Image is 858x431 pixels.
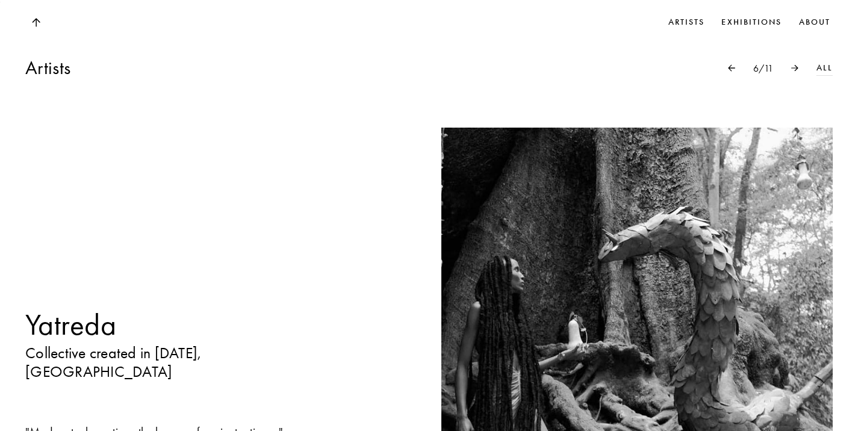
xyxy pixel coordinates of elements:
[797,13,833,31] a: About
[666,13,707,31] a: Artists
[25,56,70,80] h3: Artists
[719,13,784,31] a: Exhibitions
[791,64,798,71] img: Arrow Pointer
[25,344,347,382] p: Collective created in [DATE], [GEOGRAPHIC_DATA]
[31,18,40,27] img: Top
[728,64,735,71] img: Arrow Pointer
[816,61,833,75] a: All
[25,306,347,344] a: Yatreda
[753,62,773,75] p: 6 / 11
